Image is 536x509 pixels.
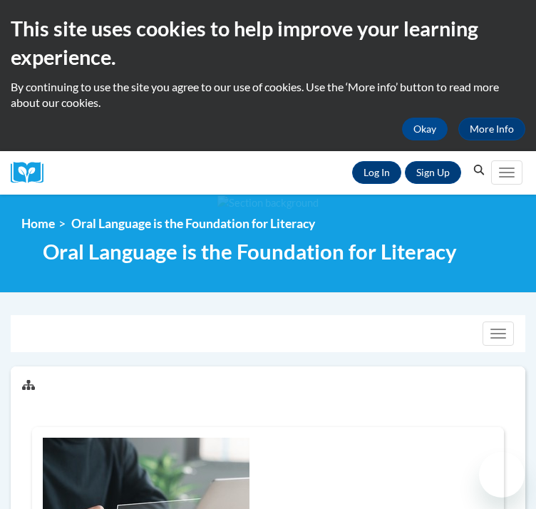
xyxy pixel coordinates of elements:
[11,79,525,110] p: By continuing to use the site you agree to our use of cookies. Use the ‘More info’ button to read...
[71,216,315,231] span: Oral Language is the Foundation for Literacy
[352,161,401,184] a: Log In
[405,161,461,184] a: Register
[21,216,55,231] a: Home
[402,118,448,140] button: Okay
[468,162,490,179] button: Search
[490,151,525,195] div: Main menu
[11,162,53,184] img: Logo brand
[11,162,53,184] a: Cox Campus
[458,118,525,140] a: More Info
[217,195,319,211] img: Section background
[479,452,525,498] iframe: Button to launch messaging window
[11,14,525,72] h2: This site uses cookies to help improve your learning experience.
[43,239,457,264] span: Oral Language is the Foundation for Literacy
